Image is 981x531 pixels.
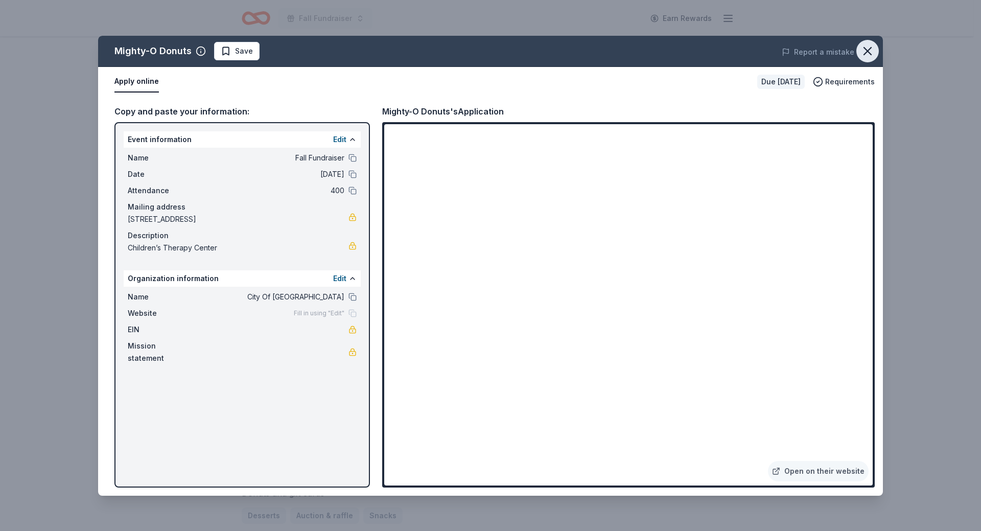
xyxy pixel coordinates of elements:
span: Children’s Therapy Center [128,242,348,254]
div: Mighty-O Donuts's Application [382,105,504,118]
span: Name [128,152,196,164]
span: [DATE] [196,168,344,180]
button: Edit [333,133,346,146]
span: [STREET_ADDRESS] [128,213,348,225]
a: Open on their website [768,461,869,481]
div: Due [DATE] [757,75,805,89]
span: City Of [GEOGRAPHIC_DATA] [196,291,344,303]
div: Description [128,229,357,242]
div: Mighty-O Donuts [114,43,192,59]
span: Fall Fundraiser [196,152,344,164]
div: Organization information [124,270,361,287]
span: Mission statement [128,340,196,364]
span: Requirements [825,76,875,88]
button: Report a mistake [782,46,854,58]
span: Name [128,291,196,303]
span: Attendance [128,184,196,197]
button: Requirements [813,76,875,88]
span: Website [128,307,196,319]
span: EIN [128,324,196,336]
span: Fill in using "Edit" [294,309,344,317]
div: Event information [124,131,361,148]
span: 400 [196,184,344,197]
span: Save [235,45,253,57]
div: Copy and paste your information: [114,105,370,118]
button: Apply online [114,71,159,93]
button: Save [214,42,260,60]
span: Date [128,168,196,180]
div: Mailing address [128,201,357,213]
button: Edit [333,272,346,285]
